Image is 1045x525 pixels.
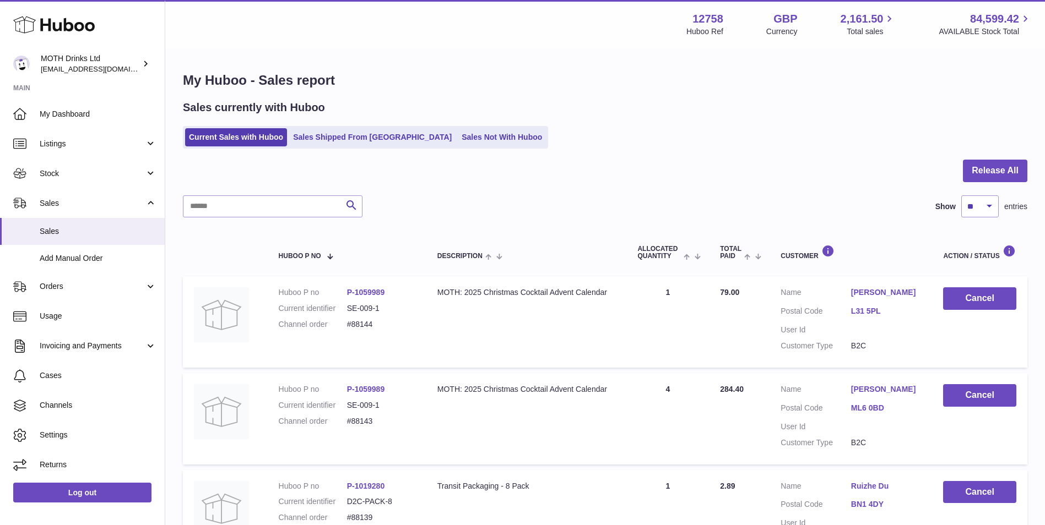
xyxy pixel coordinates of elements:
[347,482,385,490] a: P-1019280
[347,512,415,523] dd: #88139
[851,384,922,395] a: [PERSON_NAME]
[781,306,851,319] dt: Postal Code
[40,311,156,321] span: Usage
[781,325,851,335] dt: User Id
[963,160,1027,182] button: Release All
[1004,201,1027,212] span: entries
[40,400,156,411] span: Channels
[40,139,145,149] span: Listings
[943,481,1016,504] button: Cancel
[41,64,162,73] span: [EMAIL_ADDRESS][DOMAIN_NAME]
[766,26,798,37] div: Currency
[347,385,385,393] a: P-1059989
[437,384,616,395] div: MOTH: 2025 Christmas Cocktail Advent Calendar
[781,341,851,351] dt: Customer Type
[935,201,956,212] label: Show
[781,287,851,300] dt: Name
[847,26,896,37] span: Total sales
[781,481,851,494] dt: Name
[194,384,249,439] img: no-photo.jpg
[781,437,851,448] dt: Customer Type
[851,306,922,316] a: L31 5PL
[851,287,922,298] a: [PERSON_NAME]
[13,56,30,72] img: internalAdmin-12758@internal.huboo.com
[40,460,156,470] span: Returns
[40,198,145,209] span: Sales
[41,53,140,74] div: MOTH Drinks Ltd
[841,12,884,26] span: 2,161.50
[626,276,709,368] td: 1
[781,422,851,432] dt: User Id
[279,416,347,426] dt: Channel order
[720,245,741,260] span: Total paid
[279,400,347,411] dt: Current identifier
[851,499,922,510] a: BN1 4DY
[939,26,1032,37] span: AVAILABLE Stock Total
[347,288,385,297] a: P-1059989
[692,12,723,26] strong: 12758
[40,109,156,119] span: My Dashboard
[279,512,347,523] dt: Channel order
[637,245,680,260] span: ALLOCATED Quantity
[40,341,145,351] span: Invoicing and Payments
[289,128,456,146] a: Sales Shipped From [GEOGRAPHIC_DATA]
[279,319,347,330] dt: Channel order
[781,245,921,260] div: Customer
[437,287,616,298] div: MOTH: 2025 Christmas Cocktail Advent Calendar
[686,26,723,37] div: Huboo Ref
[279,287,347,298] dt: Huboo P no
[183,72,1027,89] h1: My Huboo - Sales report
[773,12,797,26] strong: GBP
[40,281,145,292] span: Orders
[781,499,851,512] dt: Postal Code
[851,481,922,491] a: Ruizhe Du
[347,400,415,411] dd: SE-009-1
[970,12,1019,26] span: 84,599.42
[40,430,156,440] span: Settings
[781,403,851,416] dt: Postal Code
[347,496,415,507] dd: D2C-PACK-8
[851,437,922,448] dd: B2C
[347,416,415,426] dd: #88143
[943,245,1016,260] div: Action / Status
[279,303,347,314] dt: Current identifier
[851,403,922,413] a: ML6 0BD
[781,384,851,397] dt: Name
[437,253,483,260] span: Description
[185,128,287,146] a: Current Sales with Huboo
[40,226,156,237] span: Sales
[626,373,709,464] td: 4
[943,384,1016,407] button: Cancel
[40,168,145,179] span: Stock
[437,481,616,491] div: Transit Packaging - 8 Pack
[194,287,249,342] img: no-photo.jpg
[939,12,1032,37] a: 84,599.42 AVAILABLE Stock Total
[40,253,156,264] span: Add Manual Order
[279,253,321,260] span: Huboo P no
[13,483,151,502] a: Log out
[40,370,156,381] span: Cases
[458,128,546,146] a: Sales Not With Huboo
[183,100,325,115] h2: Sales currently with Huboo
[347,303,415,314] dd: SE-009-1
[841,12,896,37] a: 2,161.50 Total sales
[851,341,922,351] dd: B2C
[279,496,347,507] dt: Current identifier
[943,287,1016,310] button: Cancel
[279,384,347,395] dt: Huboo P no
[279,481,347,491] dt: Huboo P no
[720,482,735,490] span: 2.89
[720,288,739,297] span: 79.00
[347,319,415,330] dd: #88144
[720,385,744,393] span: 284.40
